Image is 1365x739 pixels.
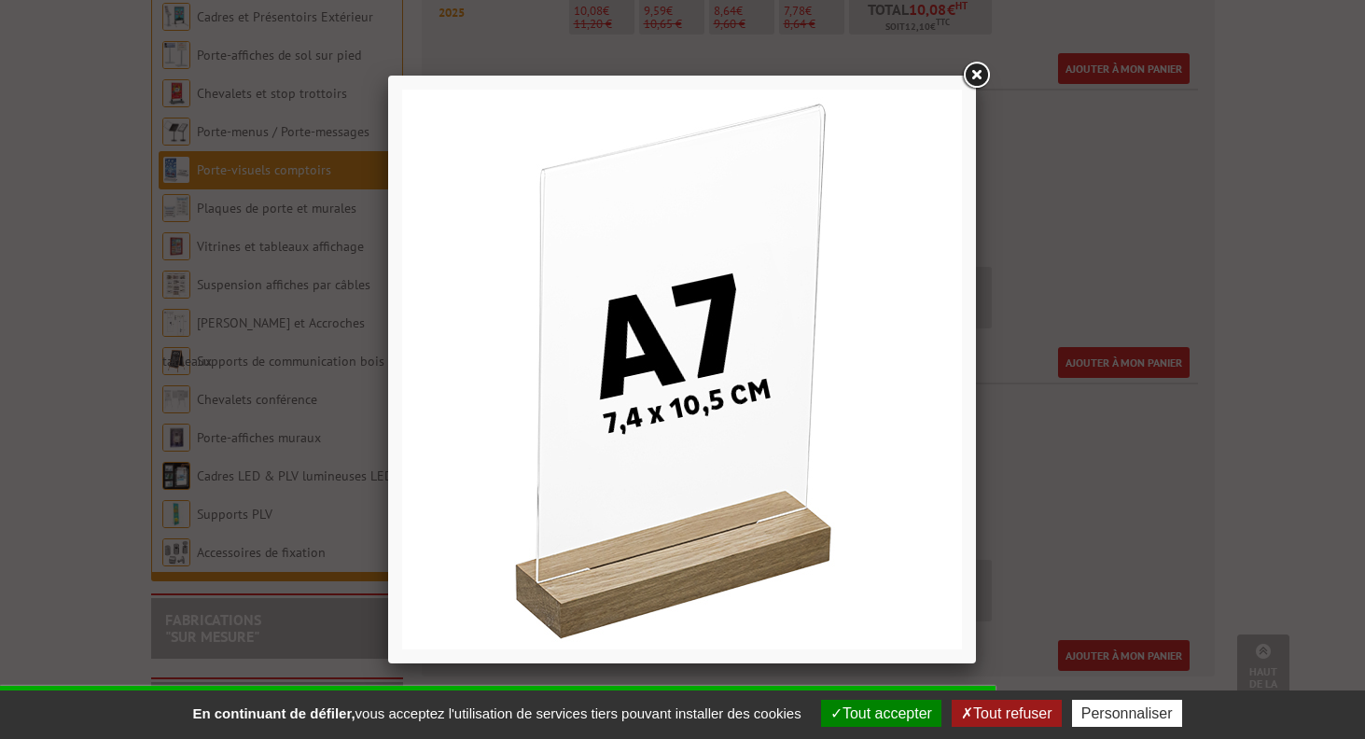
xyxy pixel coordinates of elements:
[1072,700,1182,727] button: Personnaliser (fenêtre modale)
[183,705,810,721] span: vous acceptez l'utilisation de services tiers pouvant installer des cookies
[952,700,1061,727] button: Tout refuser
[821,700,941,727] button: Tout accepter
[192,705,355,721] strong: En continuant de défiler,
[959,59,993,92] a: Close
